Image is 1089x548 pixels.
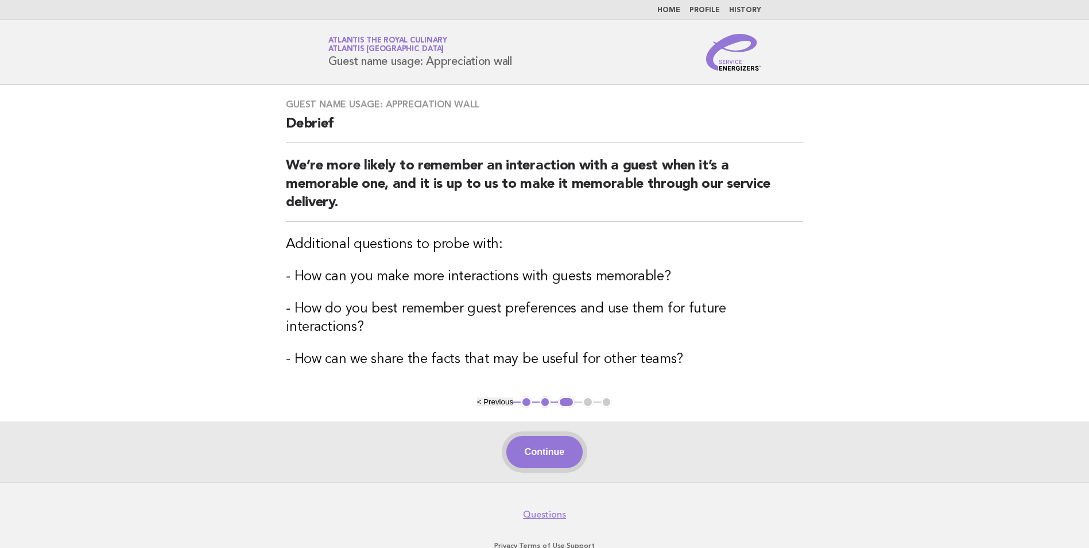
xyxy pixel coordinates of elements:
h3: - How do you best remember guest preferences and use them for future interactions? [286,300,803,337]
button: Continue [506,436,583,468]
button: 2 [540,396,551,408]
h3: Guest name usage: Appreciation wall [286,99,803,110]
h3: - How can we share the facts that may be useful for other teams? [286,350,803,369]
a: History [729,7,761,14]
button: 1 [521,396,532,408]
h1: Guest name usage: Appreciation wall [328,37,512,67]
a: Atlantis the Royal CulinaryAtlantis [GEOGRAPHIC_DATA] [328,37,447,53]
span: Atlantis [GEOGRAPHIC_DATA] [328,46,444,53]
h2: Debrief [286,115,803,143]
a: Home [657,7,680,14]
a: Questions [523,509,566,520]
button: < Previous [477,398,513,406]
h3: - How can you make more interactions with guests memorable? [286,268,803,286]
a: Profile [689,7,720,14]
h3: Additional questions to probe with: [286,236,803,254]
button: 3 [558,396,575,408]
h2: We’re more likely to remember an interaction with a guest when it’s a memorable one, and it is up... [286,157,803,222]
img: Service Energizers [706,34,761,71]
